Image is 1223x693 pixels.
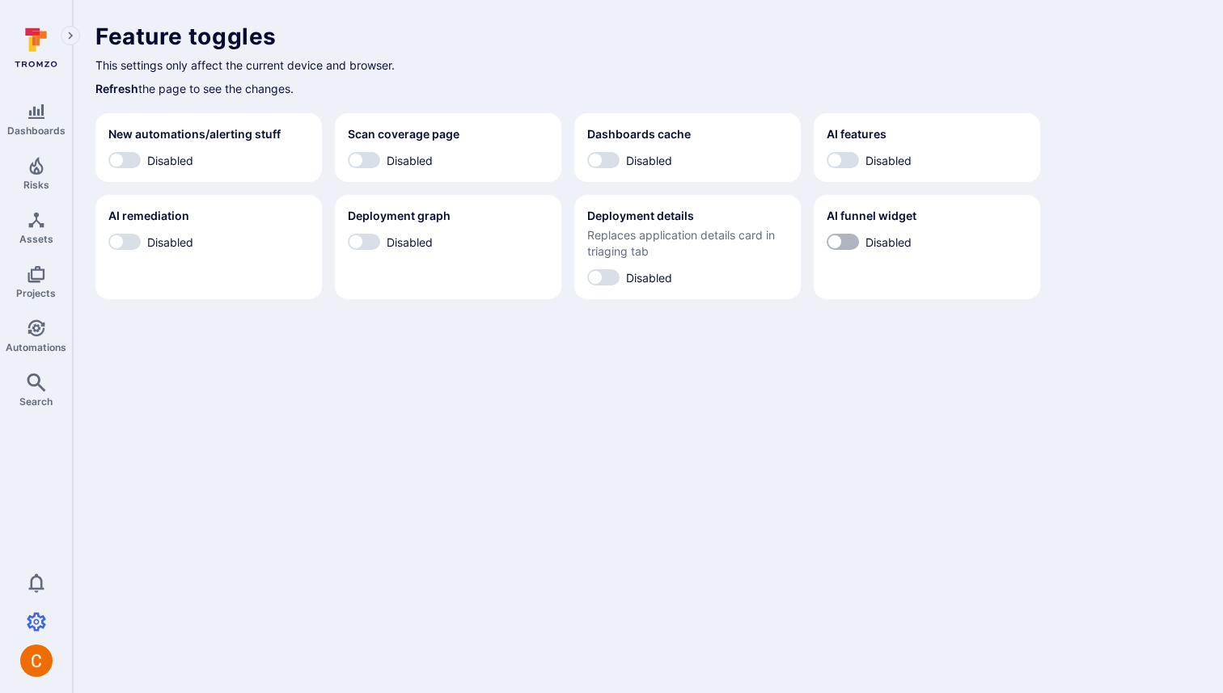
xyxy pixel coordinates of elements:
[16,287,56,299] span: Projects
[61,26,80,45] button: Expand navigation menu
[827,126,887,142] h2: AI features
[587,208,694,224] h2: Deployment details
[147,234,193,251] span: Disabled
[865,152,912,169] span: Disabled
[95,57,1200,74] p: This settings only affect the current device and browser.
[65,29,76,43] i: Expand navigation menu
[387,234,433,251] span: Disabled
[387,152,433,169] span: Disabled
[95,80,1200,97] p: the page to see the changes.
[147,152,193,169] span: Disabled
[587,227,788,260] span: Replaces application details card in triaging tab
[20,644,53,677] img: ACg8ocJuq_DPPTkXyD9OlTnVLvDrpObecjcADscmEHLMiTyEnTELew=s96-c
[587,126,691,142] h2: Dashboards cache
[95,23,1200,50] h1: Feature toggles
[19,233,53,245] span: Assets
[95,82,138,95] a: Refresh
[626,152,672,169] span: Disabled
[23,179,49,191] span: Risks
[19,395,53,408] span: Search
[348,208,451,224] h2: Deployment graph
[108,126,281,142] h2: New automations/alerting stuff
[6,341,66,353] span: Automations
[108,208,189,224] h2: AI remediation
[827,208,916,224] h2: AI funnel widget
[865,234,912,251] span: Disabled
[348,126,459,142] h2: Scan coverage page
[7,125,66,137] span: Dashboards
[20,644,53,677] div: Camilo Rivera
[626,269,672,286] span: Disabled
